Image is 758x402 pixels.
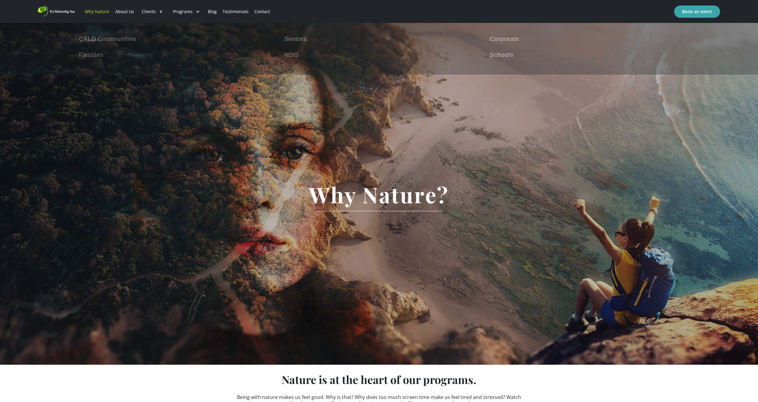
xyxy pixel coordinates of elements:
[281,33,477,42] a: Sponsorship Opportunities
[281,49,477,58] a: Nature-Based Orienteering
[38,6,75,17] a: home
[490,35,542,42] div: Nature Journaling
[252,1,273,22] a: Contact
[674,6,720,18] a: Book an event
[284,51,362,58] div: Nature-Based Orienteering
[79,51,156,58] div: Melbourne Forest Therapy
[82,1,112,22] a: Why Nature
[490,51,614,58] div: [PERSON_NAME] Comfort and Confidence
[112,1,137,22] a: About Us
[137,1,168,22] div: Clients
[300,183,458,206] h1: Why Nature?
[142,9,156,15] div: Clients
[173,9,193,15] div: Programs
[284,35,364,42] div: Sponsorship Opportunities
[205,1,220,22] a: Blog
[79,35,103,42] div: Training
[486,49,682,58] a: [PERSON_NAME] Comfort and Confidence
[76,33,272,42] a: Training
[168,1,205,22] div: Programs
[76,49,272,58] a: Melbourne Forest Therapy
[282,372,476,387] strong: Nature is at the heart of our programs.
[220,1,251,22] a: Testimonials
[486,33,682,42] a: Nature Journaling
